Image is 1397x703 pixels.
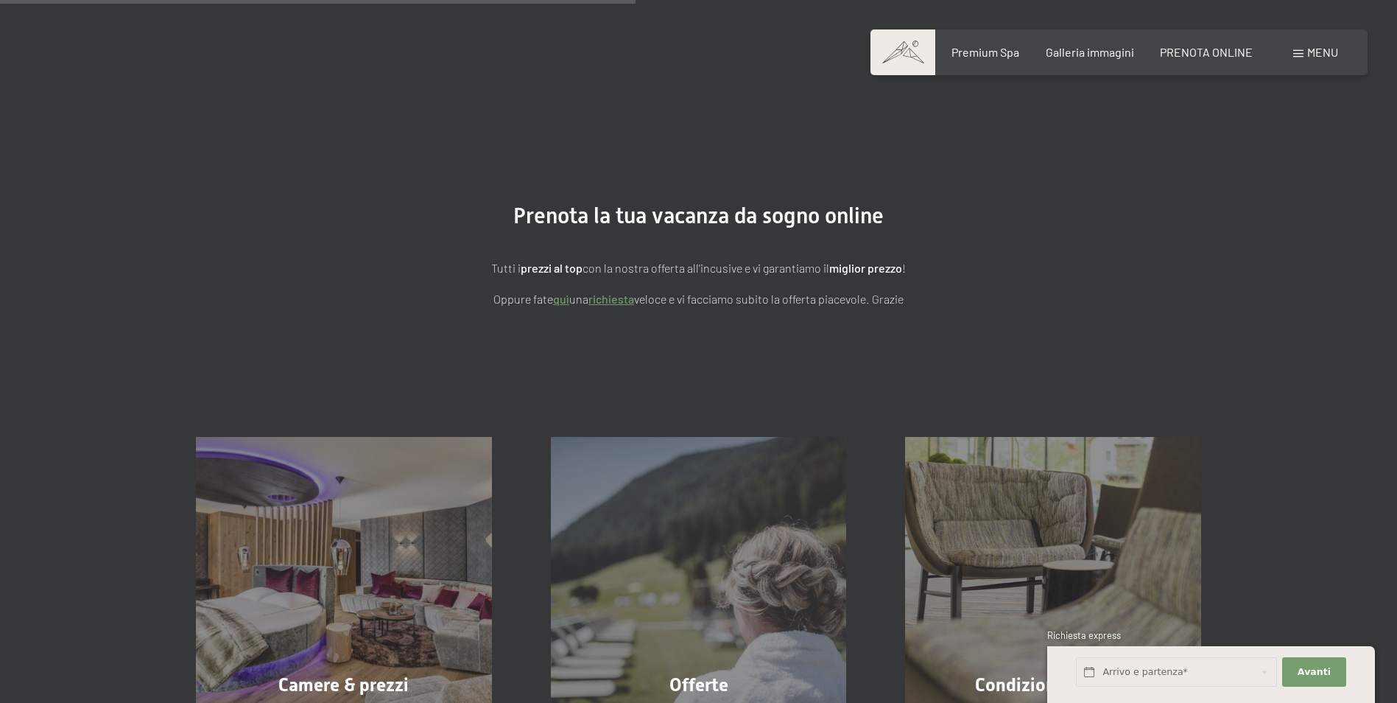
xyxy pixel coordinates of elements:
[1046,45,1134,59] a: Galleria immagini
[669,674,728,696] span: Offerte
[331,259,1067,278] p: Tutti i con la nostra offerta all'incusive e vi garantiamo il !
[1298,665,1331,679] span: Avanti
[1047,629,1121,641] span: Richiesta express
[1307,45,1338,59] span: Menu
[951,45,1019,59] a: Premium Spa
[331,290,1067,309] p: Oppure fate una veloce e vi facciamo subito la offerta piacevole. Grazie
[513,203,884,228] span: Prenota la tua vacanza da sogno online
[829,261,902,275] strong: miglior prezzo
[1282,657,1345,688] button: Avanti
[1160,45,1253,59] a: PRENOTA ONLINE
[521,261,583,275] strong: prezzi al top
[278,674,409,696] span: Camere & prezzi
[588,292,634,306] a: richiesta
[975,674,1132,696] span: Condizioni generali
[553,292,569,306] a: quì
